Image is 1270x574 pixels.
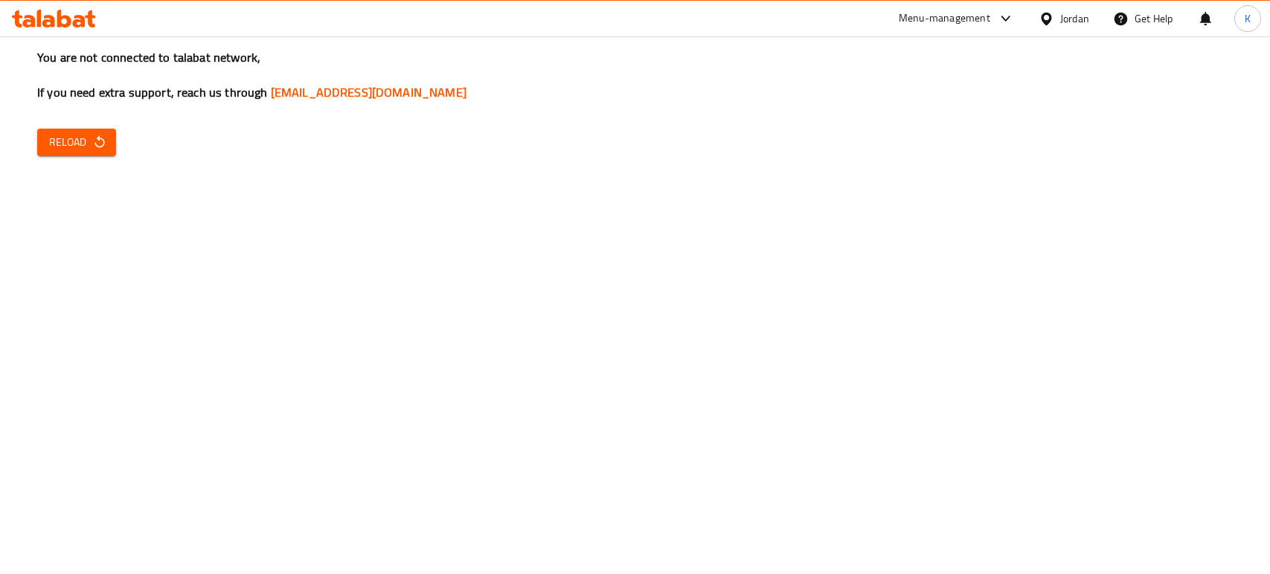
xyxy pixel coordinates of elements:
button: Reload [37,129,116,156]
div: Jordan [1060,10,1089,27]
h3: You are not connected to talabat network, If you need extra support, reach us through [37,49,1233,101]
div: Menu-management [899,10,990,28]
span: Reload [49,133,104,152]
a: [EMAIL_ADDRESS][DOMAIN_NAME] [271,81,466,103]
span: K [1245,10,1251,27]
